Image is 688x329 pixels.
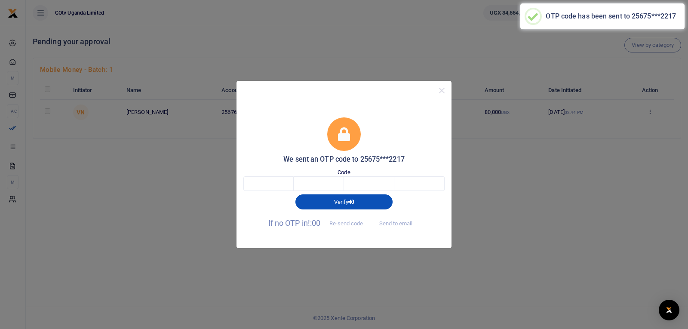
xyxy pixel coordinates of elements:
[659,300,679,320] div: Open Intercom Messenger
[295,194,393,209] button: Verify
[268,218,371,228] span: If no OTP in
[338,168,350,177] label: Code
[243,155,445,164] h5: We sent an OTP code to 25675***2217
[308,218,320,228] span: !:00
[436,84,448,97] button: Close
